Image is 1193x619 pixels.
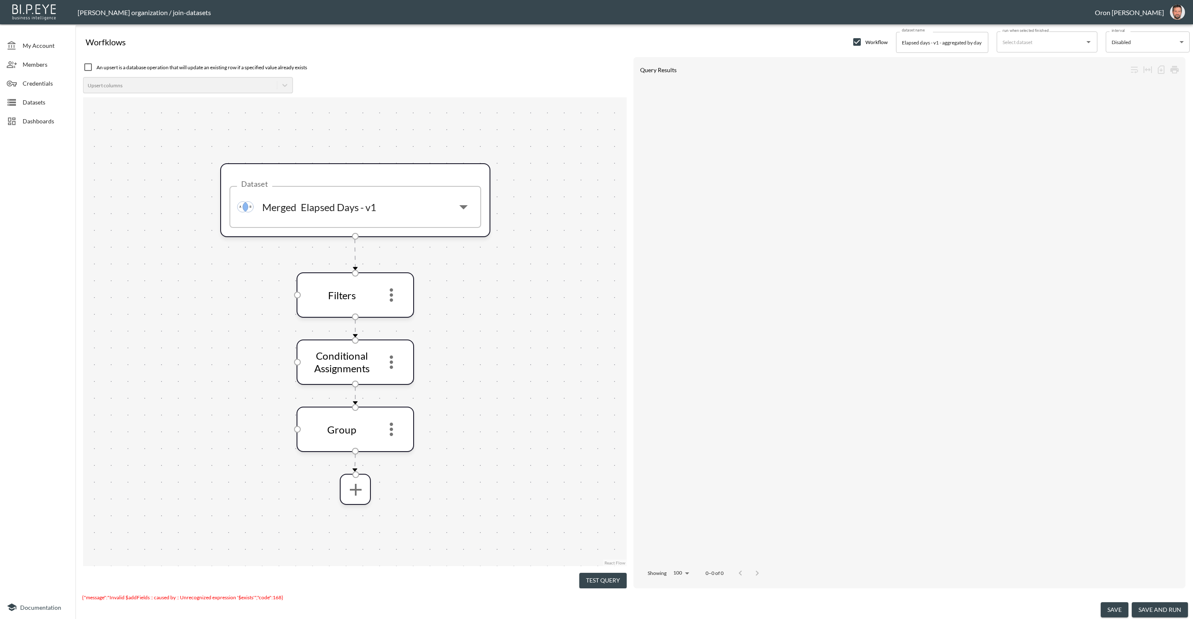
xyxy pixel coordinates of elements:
[640,66,1128,73] div: Query Results
[1095,8,1164,16] div: Oron [PERSON_NAME]
[865,39,888,45] span: Workflow
[1168,63,1181,76] div: Print
[342,476,369,503] button: more
[306,423,378,436] div: Group
[7,602,69,612] a: Documentation
[1112,28,1125,33] label: interval
[1170,5,1185,20] img: f7df4f0b1e237398fe25aedd0497c453
[1083,36,1094,48] button: Open
[20,604,61,611] span: Documentation
[241,178,268,189] label: Dataset
[1154,63,1168,76] div: Number of rows selected for download: 0
[648,569,667,577] p: Showing
[670,567,692,578] div: 100
[1164,2,1191,22] button: oron@bipeye.com
[378,349,405,376] button: more
[237,199,254,216] img: inner join icon
[78,8,1095,16] div: [PERSON_NAME] organization / join-datasets
[306,289,378,301] div: Filters
[23,60,69,69] span: Members
[902,27,925,33] label: dataset name
[1101,602,1128,618] button: save
[262,200,297,214] p: Merged
[378,416,405,443] button: more
[1000,35,1081,49] input: Select dataset
[79,37,126,47] div: Worfklows
[452,196,475,219] button: Open
[10,2,59,21] img: bipeye-logo
[378,282,405,308] button: more
[306,350,378,375] div: Conditional Assignments
[579,573,627,588] button: Test Query
[297,193,427,221] input: Select dataset
[1003,28,1049,33] label: run when selected finished
[82,591,283,604] span: {"message":"Invalid $addFields :: caused by :: Unrecognized expression '$exists'","code":168}
[706,569,724,577] p: 0–0 of 0
[1141,63,1154,76] div: Toggle table layout between fixed and auto (default: auto)
[1132,602,1188,618] button: save and run
[1128,63,1141,76] div: Wrap text
[23,41,69,50] span: My Account
[83,57,627,72] div: An upsert is a database operation that will update an existing row if a specified value already e...
[23,79,69,88] span: Credentials
[23,117,69,125] span: Dashboards
[604,560,625,565] a: React Flow attribution
[1112,37,1176,47] div: Disabled
[23,98,69,107] span: Datasets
